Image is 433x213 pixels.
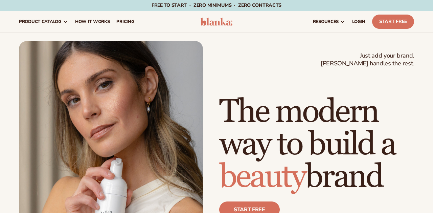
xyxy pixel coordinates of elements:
[72,11,113,33] a: How It Works
[219,96,414,193] h1: The modern way to build a brand
[113,11,138,33] a: pricing
[310,11,349,33] a: resources
[19,19,62,24] span: product catalog
[313,19,339,24] span: resources
[352,19,365,24] span: LOGIN
[116,19,134,24] span: pricing
[219,157,305,197] span: beauty
[321,52,414,68] span: Just add your brand. [PERSON_NAME] handles the rest.
[201,18,232,26] img: logo
[75,19,110,24] span: How It Works
[152,2,281,8] span: Free to start · ZERO minimums · ZERO contracts
[372,15,414,29] a: Start Free
[16,11,72,33] a: product catalog
[349,11,369,33] a: LOGIN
